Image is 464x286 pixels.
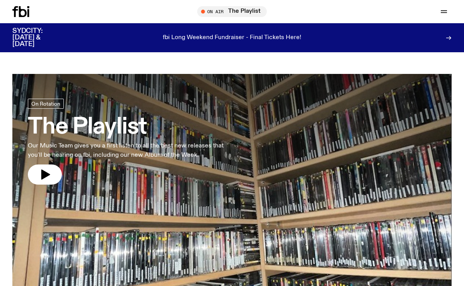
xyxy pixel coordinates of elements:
a: The PlaylistOur Music Team gives you a first listen to all the best new releases that you'll be h... [28,99,226,185]
span: On Rotation [31,101,60,107]
h3: SYDCITY: [DATE] & [DATE] [12,28,62,48]
p: Our Music Team gives you a first listen to all the best new releases that you'll be hearing on fb... [28,141,226,160]
p: fbi Long Weekend Fundraiser - Final Tickets Here! [163,34,301,41]
h3: The Playlist [28,116,226,138]
button: On AirThe Playlist [197,6,267,17]
a: On Rotation [28,99,64,109]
